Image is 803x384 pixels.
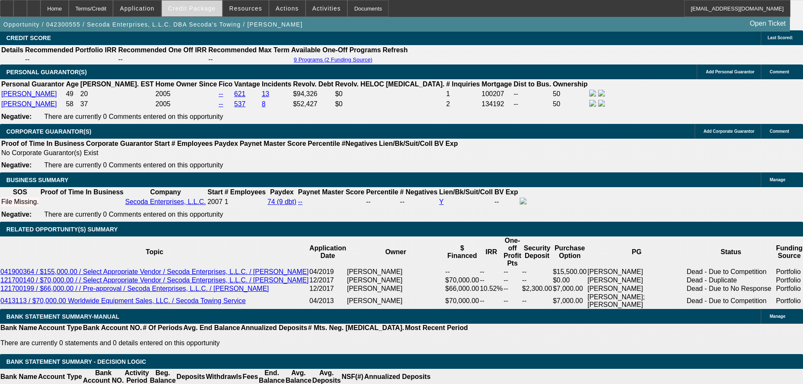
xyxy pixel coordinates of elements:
b: BV Exp [434,140,458,147]
span: Comment [770,70,789,74]
td: -- [24,55,117,64]
td: 04/2019 [309,268,346,276]
td: 100207 [481,89,513,99]
th: Details [1,46,24,54]
td: [PERSON_NAME] [346,268,445,276]
span: BANK STATEMENT SUMMARY-MANUAL [6,313,119,320]
b: Paydex [215,140,238,147]
td: Portfolio [776,293,803,309]
b: Percentile [366,188,398,196]
span: Bank Statement Summary - Decision Logic [6,358,146,365]
td: [PERSON_NAME] [346,293,445,309]
td: $2,300.00 [521,285,552,293]
a: 121700199 / $66,000.00 / / Pre-approval / Secoda Enterprises, L.L.C. / [PERSON_NAME] [0,285,269,292]
th: Status [686,236,776,268]
td: $0 [335,89,445,99]
td: -- [503,285,522,293]
b: Fico [219,81,233,88]
th: Proof of Time In Business [40,188,124,196]
td: -- [503,268,522,276]
th: Purchase Option [553,236,587,268]
a: 537 [234,100,246,107]
span: CORPORATE GUARANTOR(S) [6,128,91,135]
th: Avg. End Balance [183,324,241,332]
td: $52,427 [293,99,334,109]
a: 0413113 / $70,000.00 Worldwide Equipment Sales, LLC. / Secoda Towing Service [0,297,246,304]
div: -- [400,198,438,206]
th: IRR [479,236,503,268]
td: [PERSON_NAME] [587,285,686,293]
span: PERSONAL GUARANTOR(S) [6,69,87,75]
a: 121700140 / $70,000.00 / / Select Appropriate Vendor / Secoda Enterprises, L.L.C. / [PERSON_NAME] [0,277,309,284]
button: Activities [306,0,347,16]
button: 9 Programs (2 Funding Source) [291,56,375,63]
td: Portfolio [776,268,803,276]
a: -- [219,90,223,97]
span: Add Personal Guarantor [706,70,755,74]
b: # Employees [225,188,266,196]
td: 134192 [481,99,513,109]
td: 37 [80,99,154,109]
th: SOS [1,188,39,196]
span: Opportunity / 042300555 / Secoda Enterprises, L.L.C. DBA Secoda's Towing / [PERSON_NAME] [3,21,303,28]
td: $70,000.00 [445,293,479,309]
b: # Inquiries [446,81,480,88]
b: Negative: [1,211,32,218]
td: [PERSON_NAME] [346,285,445,293]
b: Revolv. HELOC [MEDICAL_DATA]. [335,81,445,88]
b: # Negatives [400,188,438,196]
span: Activities [312,5,341,12]
button: Credit Package [162,0,222,16]
a: [PERSON_NAME] [1,90,57,97]
td: 12/2017 [309,285,346,293]
td: Dead - Due to No Response [686,285,776,293]
span: Resources [229,5,262,12]
a: 621 [234,90,246,97]
th: Security Deposit [521,236,552,268]
b: Vantage [234,81,260,88]
b: Company [150,188,181,196]
td: -- [521,276,552,285]
td: [PERSON_NAME] [587,276,686,285]
td: -- [445,268,479,276]
td: -- [521,268,552,276]
td: $70,000.00 [445,276,479,285]
td: [PERSON_NAME] [587,268,686,276]
td: $0.00 [553,276,587,285]
div: File Missing. [1,198,39,206]
th: Annualized Deposits [240,324,307,332]
b: Lien/Bk/Suit/Coll [439,188,493,196]
b: Start [207,188,223,196]
th: Refresh [382,46,408,54]
td: 50 [552,99,588,109]
td: -- [479,268,503,276]
button: Resources [223,0,269,16]
td: $7,000.00 [553,293,587,309]
img: facebook-icon.png [589,100,596,107]
a: 041900364 / $155,000.00 / Select Appropriate Vendor / Secoda Enterprises, L.L.C. / [PERSON_NAME] [0,268,309,275]
a: 8 [262,100,266,107]
td: -- [494,197,518,207]
b: Paynet Master Score [240,140,306,147]
img: linkedin-icon.png [598,100,605,107]
div: -- [366,198,398,206]
th: Bank Account NO. [83,324,142,332]
th: # Mts. Neg. [MEDICAL_DATA]. [308,324,405,332]
td: 12/2017 [309,276,346,285]
p: There are currently 0 statements and 0 details entered on this opportunity [0,339,468,347]
td: $0 [335,99,445,109]
td: -- [513,99,552,109]
td: $7,000.00 [553,285,587,293]
td: 2 [446,99,480,109]
td: 20 [80,89,154,99]
span: Application [120,5,154,12]
td: [PERSON_NAME]; [PERSON_NAME] [587,293,686,309]
a: -- [219,100,223,107]
button: Actions [269,0,305,16]
span: CREDIT SCORE [6,35,51,41]
td: 49 [65,89,79,99]
td: $15,500.00 [553,268,587,276]
a: 74 (9 dbt) [267,198,296,205]
th: Recommended Portfolio IRR [24,46,117,54]
b: Start [154,140,169,147]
